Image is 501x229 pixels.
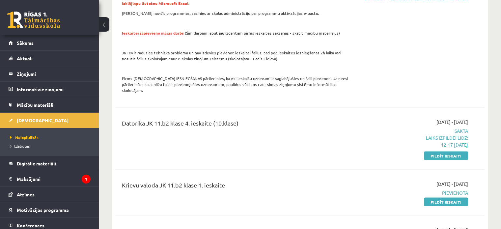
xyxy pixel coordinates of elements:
[122,30,349,36] p: (Šim darbam jābūt jau izdarītam pirms ieskaites sākšanas - skatīt mācību materiālus)
[9,35,91,50] a: Sākums
[17,117,69,123] span: [DEMOGRAPHIC_DATA]
[17,171,91,186] legend: Maksājumi
[9,113,91,128] a: [DEMOGRAPHIC_DATA]
[122,75,349,93] p: Pirms [DEMOGRAPHIC_DATA] IESNIEGŠANAS pārliecinies, ka visi ieskaišu uzdevumi ir saglabājušies un...
[9,171,91,186] a: Maksājumi1
[17,207,69,213] span: Motivācijas programma
[10,135,39,140] span: Neizpildītās
[9,202,91,217] a: Motivācijas programma
[122,181,349,193] div: Krievu valoda JK 11.b2 klase 1. ieskaite
[10,143,30,149] span: Izlabotās
[17,160,56,166] span: Digitālie materiāli
[122,119,349,131] div: Datorika JK 11.b2 klase 4. ieskaite (10.klase)
[9,97,91,112] a: Mācību materiāli
[122,10,349,16] p: [PERSON_NAME] nav šīs programmas, sazinies ar skolas administrāciju par programmu aktivizācijas e...
[9,66,91,81] a: Ziņojumi
[122,30,184,36] span: Ieskaitei jāpievieno mājas darbs
[359,128,468,148] span: Sākta
[436,181,468,187] span: [DATE] - [DATE]
[7,12,60,28] a: Rīgas 1. Tālmācības vidusskola
[17,40,34,46] span: Sākums
[9,82,91,97] a: Informatīvie ziņojumi
[10,143,92,149] a: Izlabotās
[17,102,53,108] span: Mācību materiāli
[17,82,91,97] legend: Informatīvie ziņojumi
[122,50,349,62] p: Ja Tev ir radusies tehniska problēma un nav izdevies pievienot ieskaitei failus, tad pēc ieskaite...
[9,51,91,66] a: Aktuāli
[359,189,468,196] span: Pievienota
[424,152,468,160] a: Pildīt ieskaiti
[9,156,91,171] a: Digitālie materiāli
[359,134,468,148] p: Laiks izpildei līdz: 12-17 [DATE]
[17,55,33,61] span: Aktuāli
[17,66,91,81] legend: Ziņojumi
[436,119,468,126] span: [DATE] - [DATE]
[424,198,468,206] a: Pildīt ieskaiti
[9,187,91,202] a: Atzīmes
[17,191,35,197] span: Atzīmes
[82,175,91,184] i: 1
[10,134,92,140] a: Neizpildītās
[17,222,44,228] span: Konferences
